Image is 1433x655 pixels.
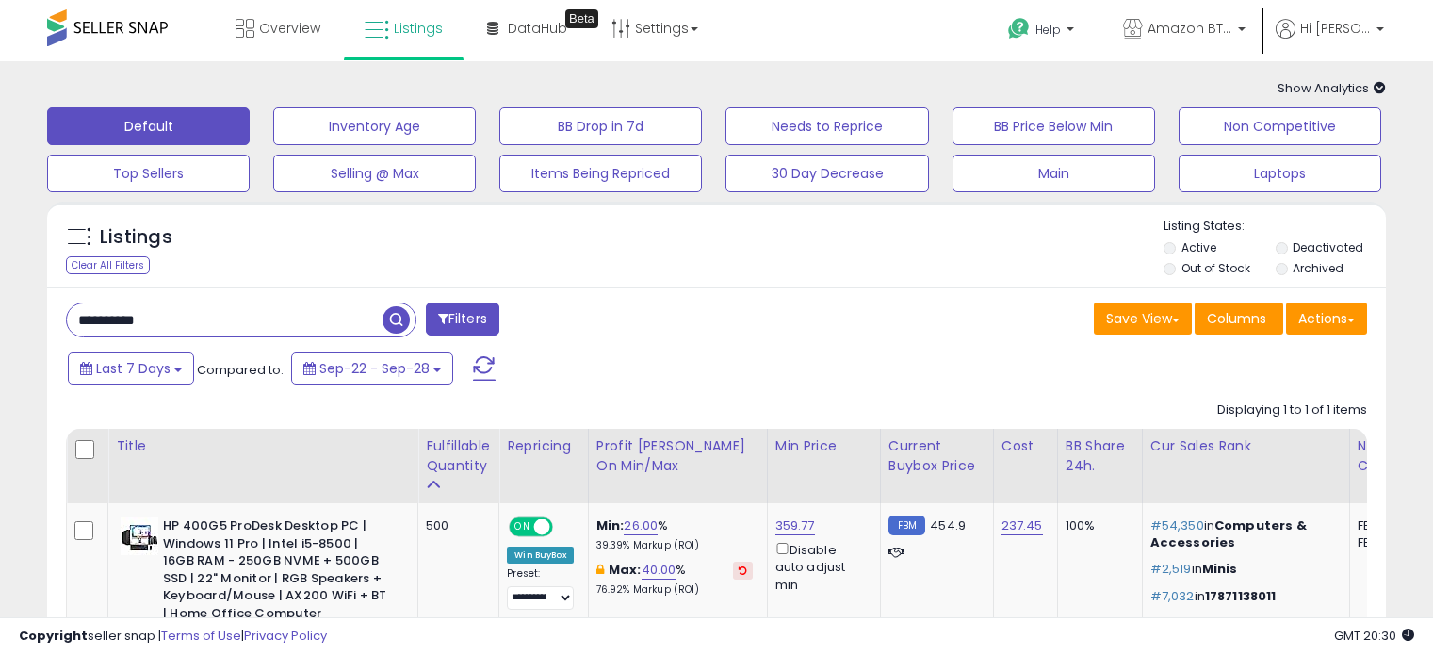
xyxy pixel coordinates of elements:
label: Archived [1293,260,1343,276]
b: Max: [609,561,642,579]
button: BB Price Below Min [953,107,1155,145]
a: 359.77 [775,516,815,535]
div: Tooltip anchor [565,9,598,28]
div: Current Buybox Price [888,436,985,476]
button: Last 7 Days [68,352,194,385]
div: 500 [426,517,484,534]
span: #7,032 [1150,587,1195,605]
h5: Listings [100,224,172,251]
a: 40.00 [642,561,676,580]
div: Clear All Filters [66,256,150,274]
button: Actions [1286,303,1367,335]
div: BB Share 24h. [1066,436,1134,476]
label: Active [1181,239,1216,255]
p: in [1150,517,1335,551]
div: FBA: 0 [1358,517,1420,534]
div: Preset: [507,567,574,610]
a: Terms of Use [161,627,241,645]
div: % [596,562,753,597]
div: FBM: 0 [1358,534,1420,551]
a: Privacy Policy [244,627,327,645]
span: Compared to: [197,361,284,379]
span: Amazon BTG [1148,19,1232,38]
a: 237.45 [1001,516,1043,535]
div: Num of Comp. [1358,436,1426,476]
div: Displaying 1 to 1 of 1 items [1217,401,1367,419]
a: Hi [PERSON_NAME] [1276,19,1384,61]
div: Fulfillable Quantity [426,436,491,476]
span: Sep-22 - Sep-28 [319,359,430,378]
a: 26.00 [624,516,658,535]
span: Minis [1202,560,1238,578]
th: The percentage added to the cost of goods (COGS) that forms the calculator for Min & Max prices. [588,429,767,503]
label: Deactivated [1293,239,1363,255]
span: 17871138011 [1205,587,1277,605]
div: Disable auto adjust min [775,539,866,594]
span: OFF [550,519,580,535]
div: Title [116,436,410,456]
span: Overview [259,19,320,38]
span: #54,350 [1150,516,1204,534]
div: Cost [1001,436,1050,456]
button: Selling @ Max [273,155,476,192]
button: Top Sellers [47,155,250,192]
button: Needs to Reprice [725,107,928,145]
span: Help [1035,22,1061,38]
span: Computers & Accessories [1150,516,1307,551]
button: Main [953,155,1155,192]
button: 30 Day Decrease [725,155,928,192]
button: BB Drop in 7d [499,107,702,145]
p: Listing States: [1164,218,1386,236]
button: Sep-22 - Sep-28 [291,352,453,385]
span: Hi [PERSON_NAME] [1300,19,1371,38]
button: Columns [1195,303,1283,335]
div: Win BuyBox [507,547,574,564]
p: in [1150,588,1335,605]
button: Save View [1094,303,1192,335]
div: 100% [1066,517,1128,534]
span: Last 7 Days [96,359,171,378]
img: 41mqqHpWmzL._SL40_.jpg [121,517,158,555]
span: DataHub [508,19,567,38]
label: Out of Stock [1181,260,1250,276]
button: Items Being Repriced [499,155,702,192]
p: 76.92% Markup (ROI) [596,583,753,597]
p: 39.39% Markup (ROI) [596,539,753,552]
div: Repricing [507,436,580,456]
a: Help [993,3,1093,61]
div: seller snap | | [19,628,327,646]
span: Show Analytics [1278,79,1386,97]
div: % [596,517,753,552]
small: FBM [888,516,925,535]
span: Listings [394,19,443,38]
span: Columns [1207,309,1266,328]
button: Laptops [1179,155,1381,192]
p: in [1150,561,1335,578]
i: Get Help [1007,17,1031,41]
span: 454.9 [930,516,966,534]
span: 2025-10-6 20:30 GMT [1334,627,1414,645]
b: Min: [596,516,625,534]
button: Filters [426,303,499,336]
span: ON [511,519,534,535]
button: Inventory Age [273,107,476,145]
span: #2,519 [1150,560,1192,578]
b: HP 400G5 ProDesk Desktop PC | Windows 11 Pro | Intel i5-8500 | 16GB RAM - 250GB NVME + 500GB SSD ... [163,517,392,645]
div: Min Price [775,436,872,456]
strong: Copyright [19,627,88,645]
button: Non Competitive [1179,107,1381,145]
div: Profit [PERSON_NAME] on Min/Max [596,436,759,476]
div: Cur Sales Rank [1150,436,1342,456]
button: Default [47,107,250,145]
